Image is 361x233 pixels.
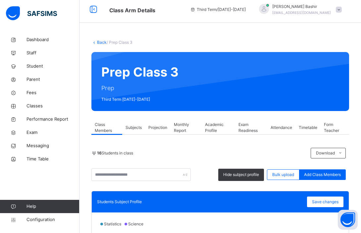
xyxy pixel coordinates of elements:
span: Students in class [97,150,133,156]
span: Dashboard [26,36,79,43]
img: safsims [6,6,57,20]
span: Help [26,203,79,210]
span: Configuration [26,216,79,223]
div: HamidBashir [252,4,345,16]
span: Classes [26,103,79,109]
span: Statistics [104,221,121,226]
span: Students Subject Profile [97,199,142,204]
span: Save changes [312,199,338,205]
span: Download [316,150,335,156]
span: [EMAIL_ADDRESS][DOMAIN_NAME] [272,11,331,15]
span: Science [128,221,143,226]
span: Monthly Report [174,122,198,134]
span: Parent [26,76,79,83]
span: session/term information [190,7,246,13]
span: Form Teacher [324,122,346,134]
span: Class Members [95,122,119,134]
span: Exam [26,129,79,136]
span: Messaging [26,143,79,149]
span: [PERSON_NAME] Bashir [272,4,331,10]
span: Projection [148,125,167,131]
button: Open asap [338,210,358,230]
span: Timetable [299,125,317,131]
span: / Prep Class 3 [107,40,132,45]
span: Third Term [DATE]-[DATE] [101,96,179,102]
span: Hide subject profile [223,172,259,178]
span: Bulk upload [272,172,294,178]
span: Attendance [271,125,292,131]
span: Exam Readiness [238,122,264,134]
a: Back [97,40,107,45]
span: Fees [26,89,79,96]
span: Student [26,63,79,70]
span: Staff [26,50,79,56]
span: Subjects [126,125,142,131]
span: Academic Profile [205,122,232,134]
span: Class Arm Details [109,7,155,14]
span: Performance Report [26,116,79,123]
span: Time Table [26,156,79,162]
span: Add Class Members [304,172,341,178]
b: 16 [97,150,102,155]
